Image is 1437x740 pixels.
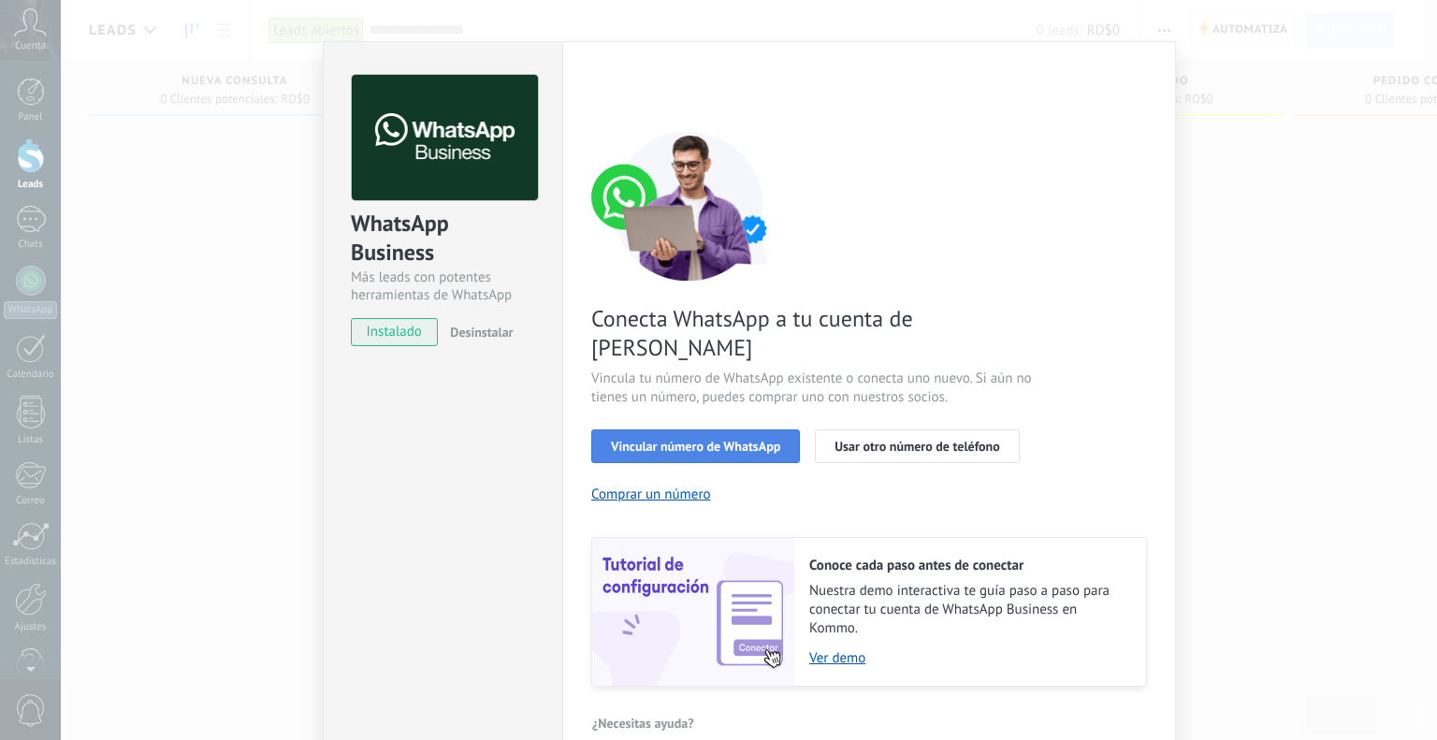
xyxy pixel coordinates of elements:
button: Vincular número de WhatsApp [591,429,800,463]
div: WhatsApp Business [351,209,535,268]
button: Desinstalar [443,318,513,346]
img: connect number [591,131,788,281]
span: Nuestra demo interactiva te guía paso a paso para conectar tu cuenta de WhatsApp Business en Kommo. [809,582,1127,638]
img: logo_main.png [352,75,538,201]
span: instalado [352,318,437,346]
div: Más leads con potentes herramientas de WhatsApp [351,268,535,304]
a: Ver demo [809,649,1127,667]
span: Usar otro número de teléfono [835,440,999,453]
h2: Conoce cada paso antes de conectar [809,557,1127,574]
button: Comprar un número [591,486,711,503]
span: Desinstalar [450,324,513,341]
span: Vincula tu número de WhatsApp existente o conecta uno nuevo. Si aún no tienes un número, puedes c... [591,370,1037,407]
span: Conecta WhatsApp a tu cuenta de [PERSON_NAME] [591,304,1037,362]
button: Usar otro número de teléfono [815,429,1019,463]
button: ¿Necesitas ayuda? [591,709,695,737]
span: Vincular número de WhatsApp [611,440,780,453]
span: ¿Necesitas ayuda? [592,717,694,730]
